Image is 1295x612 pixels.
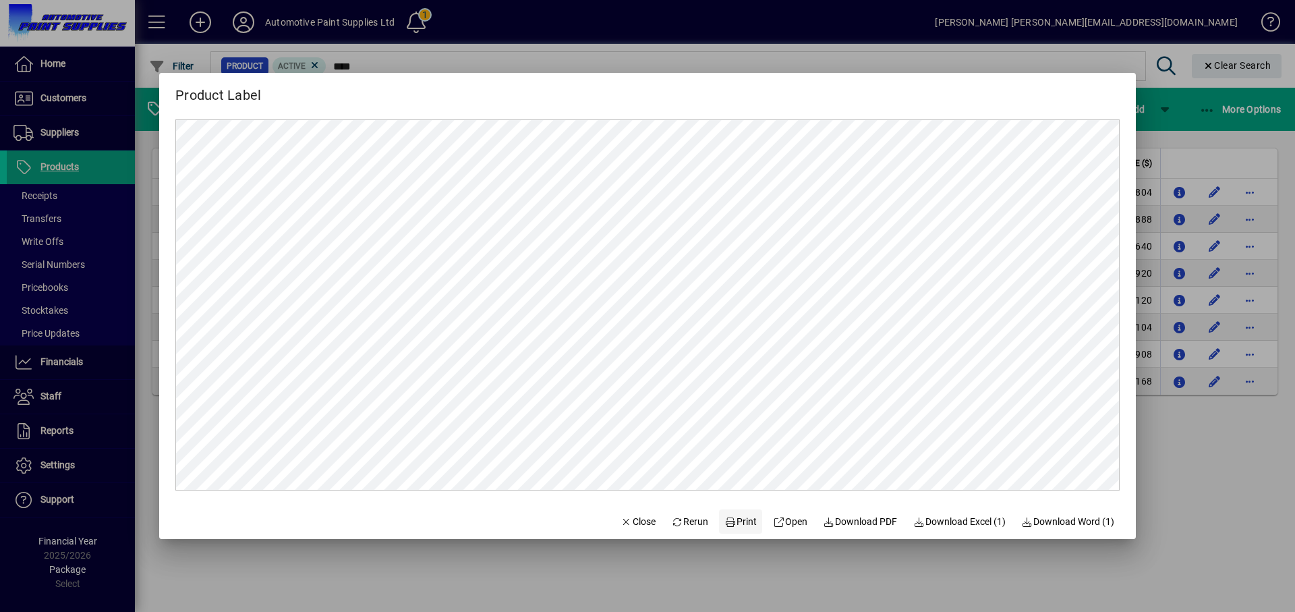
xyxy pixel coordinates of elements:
[159,73,277,106] h2: Product Label
[719,509,762,534] button: Print
[824,515,898,529] span: Download PDF
[1016,509,1120,534] button: Download Word (1)
[615,509,661,534] button: Close
[818,509,903,534] a: Download PDF
[621,515,656,529] span: Close
[908,509,1011,534] button: Download Excel (1)
[1022,515,1115,529] span: Download Word (1)
[773,515,807,529] span: Open
[724,515,757,529] span: Print
[913,515,1006,529] span: Download Excel (1)
[672,515,709,529] span: Rerun
[768,509,813,534] a: Open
